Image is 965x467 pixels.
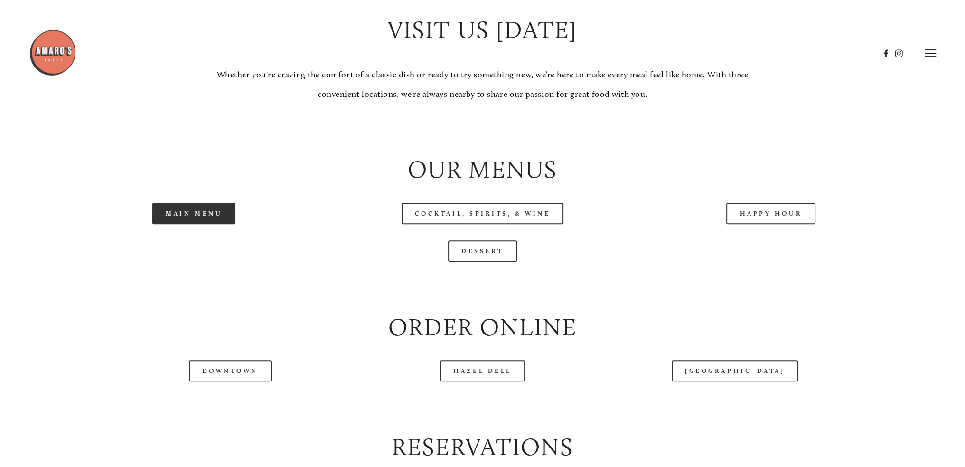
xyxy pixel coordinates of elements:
h2: Order Online [58,310,907,344]
a: Dessert [448,240,517,262]
h2: Our Menus [58,152,907,186]
h2: Reservations [58,430,907,464]
a: Main Menu [152,203,235,224]
a: Downtown [189,360,272,381]
a: Hazel Dell [440,360,525,381]
a: Cocktail, Spirits, & Wine [402,203,564,224]
img: Amaro's Table [29,29,76,76]
a: Happy Hour [726,203,815,224]
a: [GEOGRAPHIC_DATA] [672,360,798,381]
